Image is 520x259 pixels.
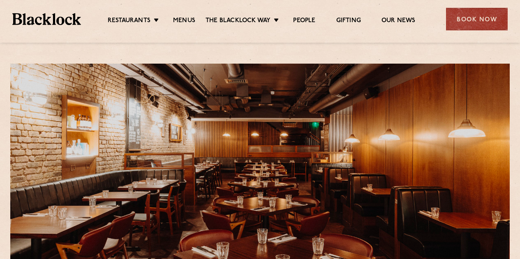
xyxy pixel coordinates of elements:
a: Gifting [336,17,361,26]
div: Book Now [446,8,508,30]
a: Restaurants [108,17,150,26]
a: Menus [173,17,195,26]
a: The Blacklock Way [206,17,270,26]
a: Our News [381,17,416,26]
a: People [293,17,315,26]
img: BL_Textured_Logo-footer-cropped.svg [12,13,81,25]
